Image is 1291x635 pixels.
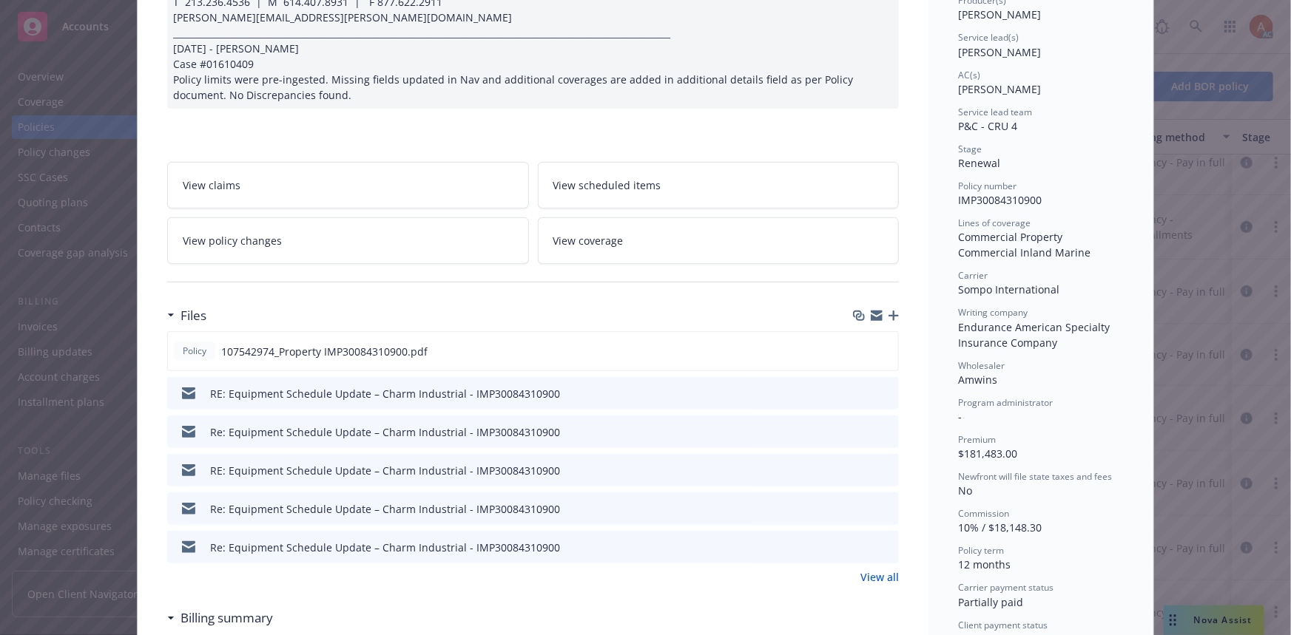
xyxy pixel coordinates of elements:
[181,608,273,628] h3: Billing summary
[958,119,1017,133] span: P&C - CRU 4
[879,344,892,359] button: preview file
[958,433,996,446] span: Premium
[210,424,560,440] div: Re: Equipment Schedule Update – Charm Industrial - IMP30084310900
[958,217,1031,229] span: Lines of coverage
[856,386,868,401] button: download file
[210,540,560,555] div: Re: Equipment Schedule Update – Charm Industrial - IMP30084310900
[210,386,560,401] div: RE: Equipment Schedule Update – Charm Industrial - IMP30084310900
[538,162,900,208] a: View scheduled items
[958,180,1017,192] span: Policy number
[958,619,1048,631] span: Client payment status
[958,359,1005,372] span: Wholesaler
[958,446,1017,461] span: $181,483.00
[958,229,1124,245] div: Commercial Property
[958,557,1011,571] span: 12 months
[958,156,1000,170] span: Renewal
[958,410,962,424] span: -
[167,217,529,264] a: View policy changes
[856,501,868,517] button: download file
[958,507,1009,520] span: Commission
[167,608,273,628] div: Billing summary
[958,69,980,81] span: AC(s)
[958,595,1023,609] span: Partially paid
[856,424,868,440] button: download file
[958,470,1112,483] span: Newfront will file state taxes and fees
[958,520,1042,534] span: 10% / $18,148.30
[181,306,206,325] h3: Files
[210,463,560,478] div: RE: Equipment Schedule Update – Charm Industrial - IMP30084310900
[958,193,1042,207] span: IMP30084310900
[958,581,1054,594] span: Carrier payment status
[958,320,1113,350] span: Endurance American Specialty Insurance Company
[958,483,972,498] span: No
[880,501,893,517] button: preview file
[958,544,1004,557] span: Policy term
[210,501,560,517] div: Re: Equipment Schedule Update – Charm Industrial - IMP30084310900
[860,569,899,585] a: View all
[958,7,1041,21] span: [PERSON_NAME]
[958,82,1041,96] span: [PERSON_NAME]
[183,233,282,248] span: View policy changes
[221,344,428,359] span: 107542974_Property IMP30084310900.pdf
[958,396,1053,409] span: Program administrator
[958,45,1041,59] span: [PERSON_NAME]
[167,162,529,208] a: View claims
[880,386,893,401] button: preview file
[856,540,868,555] button: download file
[880,463,893,478] button: preview file
[167,306,206,325] div: Files
[958,106,1032,118] span: Service lead team
[880,424,893,440] button: preview file
[958,245,1124,260] div: Commercial Inland Marine
[958,282,1059,296] span: Sompo International
[958,143,982,155] span: Stage
[880,540,893,555] button: preview file
[958,31,1019,44] span: Service lead(s)
[958,269,988,282] span: Carrier
[553,233,624,248] span: View coverage
[183,177,240,193] span: View claims
[538,217,900,264] a: View coverage
[958,373,997,387] span: Amwins
[856,463,868,478] button: download file
[855,344,867,359] button: download file
[180,344,209,358] span: Policy
[958,306,1028,319] span: Writing company
[553,177,661,193] span: View scheduled items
